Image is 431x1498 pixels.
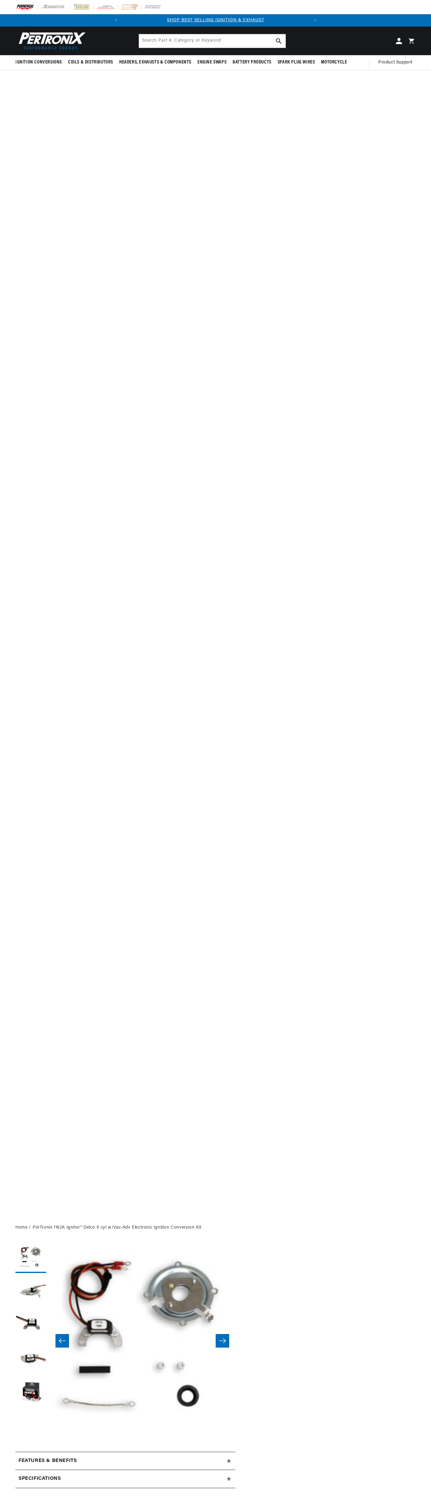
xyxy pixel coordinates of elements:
a: Home [15,1224,27,1231]
media-gallery: Gallery Viewer [15,1242,235,1439]
a: SHOP BEST SELLING IGNITION & EXHAUST [167,18,264,23]
button: Load image 5 in gallery view [15,1378,46,1409]
button: Translation missing: en.sections.announcements.next_announcement [309,14,321,27]
button: Load image 1 in gallery view [15,1242,46,1273]
input: Search Part #, Category or Keyword [139,34,286,48]
img: Pertronix [15,30,86,51]
span: Engine Swaps [197,59,226,66]
summary: Coils & Distributors [65,55,116,70]
summary: Headers, Exhausts & Components [116,55,194,70]
summary: Features & Benefits [15,1452,235,1470]
summary: Battery Products [230,55,274,70]
button: Slide left [55,1334,69,1348]
span: Product Support [378,59,413,66]
button: Translation missing: en.sections.announcements.previous_announcement [110,14,122,27]
summary: Product Support [378,55,416,70]
summary: Motorcycle [318,55,350,70]
a: PerTronix 1162A Ignitor® Delco 6 cyl w/Vac-Adv Electronic Ignition Conversion Kit [33,1224,201,1231]
span: Battery Products [233,59,271,66]
summary: Ignition Conversions [15,55,65,70]
button: Load image 3 in gallery view [15,1310,46,1341]
h2: Specifications [18,1475,61,1483]
nav: breadcrumbs [15,1224,416,1231]
div: 1 of 2 [122,17,309,24]
button: Load image 4 in gallery view [15,1344,46,1375]
div: Announcement [122,17,309,24]
span: Ignition Conversions [15,59,62,66]
h2: Features & Benefits [18,1457,77,1465]
summary: Engine Swaps [194,55,230,70]
summary: Spark Plug Wires [274,55,318,70]
span: Headers, Exhausts & Components [119,59,191,66]
button: Search Part #, Category or Keyword [272,34,286,48]
span: Motorcycle [321,59,347,66]
button: Slide right [216,1334,229,1348]
summary: Specifications [15,1470,235,1488]
button: Load image 2 in gallery view [15,1276,46,1307]
span: Spark Plug Wires [278,59,315,66]
span: Coils & Distributors [68,59,113,66]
